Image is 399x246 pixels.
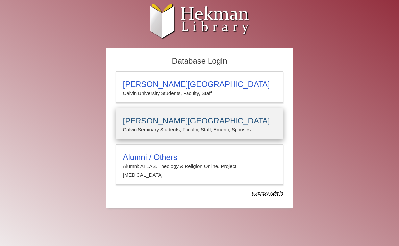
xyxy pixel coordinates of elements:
[123,162,276,179] p: Alumni: ATLAS, Theology & Religion Online, Project [MEDICAL_DATA]
[252,191,283,196] dfn: Use Alumni login
[113,55,287,68] h2: Database Login
[123,153,276,162] h3: Alumni / Others
[116,71,283,103] a: [PERSON_NAME][GEOGRAPHIC_DATA]Calvin University Students, Faculty, Staff
[123,80,276,89] h3: [PERSON_NAME][GEOGRAPHIC_DATA]
[123,116,276,125] h3: [PERSON_NAME][GEOGRAPHIC_DATA]
[116,108,283,139] a: [PERSON_NAME][GEOGRAPHIC_DATA]Calvin Seminary Students, Faculty, Staff, Emeriti, Spouses
[123,89,276,98] p: Calvin University Students, Faculty, Staff
[123,153,276,179] summary: Alumni / OthersAlumni: ATLAS, Theology & Religion Online, Project [MEDICAL_DATA]
[123,125,276,134] p: Calvin Seminary Students, Faculty, Staff, Emeriti, Spouses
